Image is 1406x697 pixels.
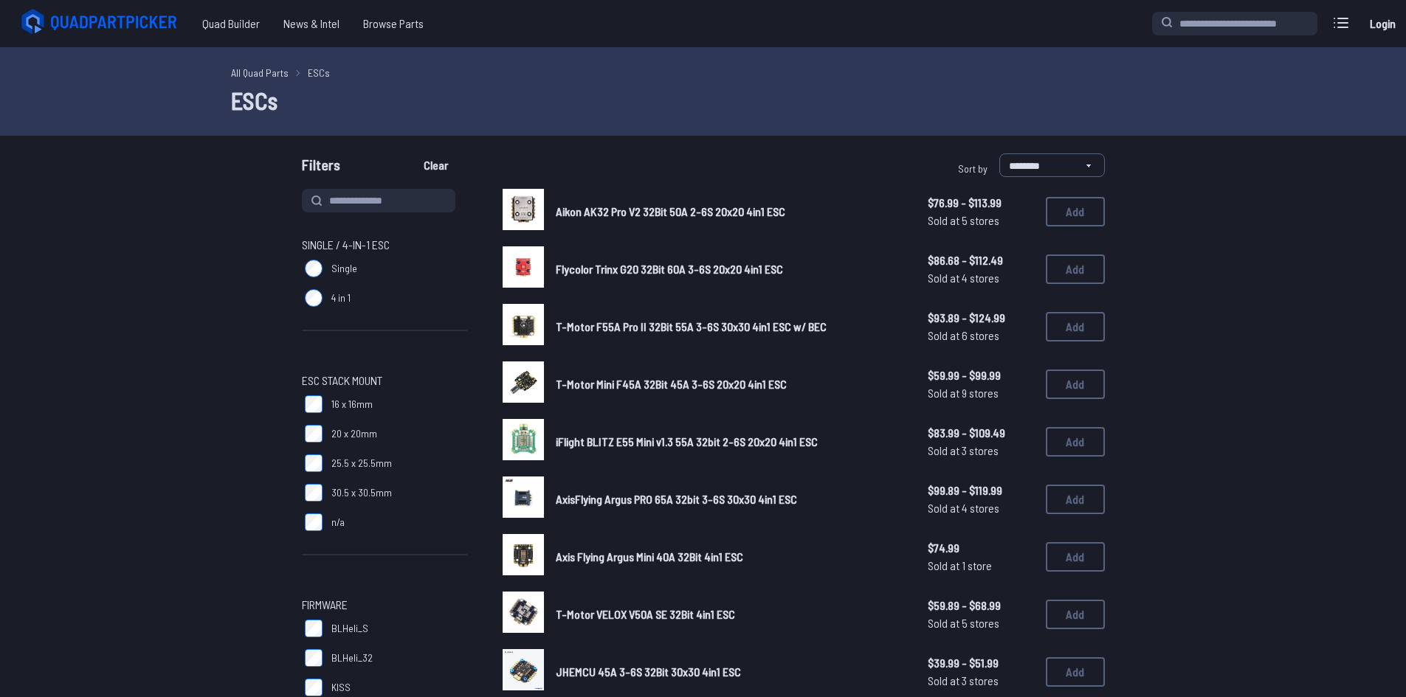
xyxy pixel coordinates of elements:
[556,490,904,508] a: AxisFlying Argus PRO 65A 32bit 3-6S 30x30 4in1 ESC
[1365,9,1400,38] a: Login
[928,442,1034,460] span: Sold at 3 stores
[928,327,1034,344] span: Sold at 6 stores
[556,549,743,564] span: Axis Flying Argus Mini 40A 32Bit 4in1 ESC
[556,433,904,451] a: iFlight BLITZ E55 Mini v1.3 55A 32bit 2-6S 20x20 4in1 ESC
[1046,485,1105,514] button: Add
[958,162,988,175] span: Sort by
[928,309,1034,327] span: $93.89 - $124.99
[305,260,323,277] input: Single
[190,9,272,38] a: Quad Builder
[231,65,289,80] a: All Quad Parts
[556,665,741,679] span: JHEMCU 45A 3-6S 32Bit 30x30 4in1 ESC
[503,476,544,522] a: image
[556,318,904,336] a: T-Motor F55A Pro II 32Bit 55A 3-6S 30x30 4in1 ESC w/ BEC
[503,419,544,465] a: image
[1046,657,1105,687] button: Add
[556,260,904,278] a: Flycolor Trinx G20 32Bit 60A 3-6S 20x20 4in1 ESC
[503,476,544,518] img: image
[305,679,323,696] input: KISS
[305,395,323,413] input: 16 x 16mm
[331,621,368,636] span: BLHeli_S
[305,425,323,443] input: 20 x 20mm
[331,291,351,305] span: 4 in 1
[556,203,904,221] a: Aikon AK32 Pro V2 32Bit 50A 2-6S 20x20 4in1 ESC
[308,65,330,80] a: ESCs
[305,513,323,531] input: n/a
[331,397,373,412] span: 16 x 16mm
[556,262,783,276] span: Flycolor Trinx G20 32Bit 60A 3-6S 20x20 4in1 ESC
[503,361,544,407] a: image
[331,651,373,665] span: BLHeli_32
[556,319,827,333] span: T-Motor F55A Pro II 32Bit 55A 3-6S 30x30 4in1 ESC w/ BEC
[231,83,1176,118] h1: ESCs
[928,654,1034,672] span: $39.99 - $51.99
[351,9,435,38] a: Browse Parts
[1046,370,1105,399] button: Add
[556,606,904,623] a: T-Motor VELOX V50A SE 32Bit 4in1 ESC
[503,592,544,633] img: image
[928,499,1034,517] span: Sold at 4 stores
[503,246,544,292] a: image
[556,375,904,393] a: T-Motor Mini F45A 32Bit 45A 3-6S 20x20 4in1 ESC
[928,557,1034,575] span: Sold at 1 store
[503,304,544,345] img: image
[503,304,544,350] a: image
[1046,427,1105,457] button: Add
[1046,254,1105,284] button: Add
[1046,197,1105,226] button: Add
[928,539,1034,557] span: $74.99
[305,454,323,472] input: 25.5 x 25.5mm
[928,672,1034,690] span: Sold at 3 stores
[1046,312,1105,341] button: Add
[331,426,377,441] span: 20 x 20mm
[503,189,544,230] img: image
[928,597,1034,614] span: $59.89 - $68.99
[302,236,390,254] span: Single / 4-in-1 ESC
[928,482,1034,499] span: $99.89 - $119.99
[928,252,1034,269] span: $86.68 - $112.49
[928,212,1034,229] span: Sold at 5 stores
[302,153,340,183] span: Filters
[331,515,345,530] span: n/a
[556,607,735,621] span: T-Motor VELOX V50A SE 32Bit 4in1 ESC
[272,9,351,38] a: News & Intel
[411,153,461,177] button: Clear
[928,614,1034,632] span: Sold at 5 stores
[556,492,797,506] span: AxisFlying Argus PRO 65A 32bit 3-6S 30x30 4in1 ESC
[302,372,382,389] span: ESC Stack Mount
[928,384,1034,402] span: Sold at 9 stores
[331,456,392,471] span: 25.5 x 25.5mm
[928,424,1034,442] span: $83.99 - $109.49
[305,620,323,637] input: BLHeli_S
[928,269,1034,287] span: Sold at 4 stores
[503,361,544,403] img: image
[503,246,544,288] img: image
[556,377,787,391] span: T-Motor Mini F45A 32Bit 45A 3-6S 20x20 4in1 ESC
[305,289,323,307] input: 4 in 1
[928,367,1034,384] span: $59.99 - $99.99
[503,534,544,575] img: image
[1046,542,1105,572] button: Add
[556,663,904,681] a: JHEMCU 45A 3-6S 32Bit 30x30 4in1 ESC
[503,649,544,695] a: image
[302,596,348,614] span: Firmware
[503,649,544,690] img: image
[503,534,544,580] a: image
[503,419,544,460] img: image
[556,434,818,448] span: iFlight BLITZ E55 Mini v1.3 55A 32bit 2-6S 20x20 4in1 ESC
[331,680,351,695] span: KISS
[556,204,785,218] span: Aikon AK32 Pro V2 32Bit 50A 2-6S 20x20 4in1 ESC
[928,194,1034,212] span: $76.99 - $113.99
[1046,600,1105,629] button: Add
[331,485,392,500] span: 30.5 x 30.5mm
[556,548,904,566] a: Axis Flying Argus Mini 40A 32Bit 4in1 ESC
[305,649,323,667] input: BLHeli_32
[999,153,1105,177] select: Sort by
[331,261,357,276] span: Single
[305,484,323,502] input: 30.5 x 30.5mm
[503,189,544,235] a: image
[503,592,544,637] a: image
